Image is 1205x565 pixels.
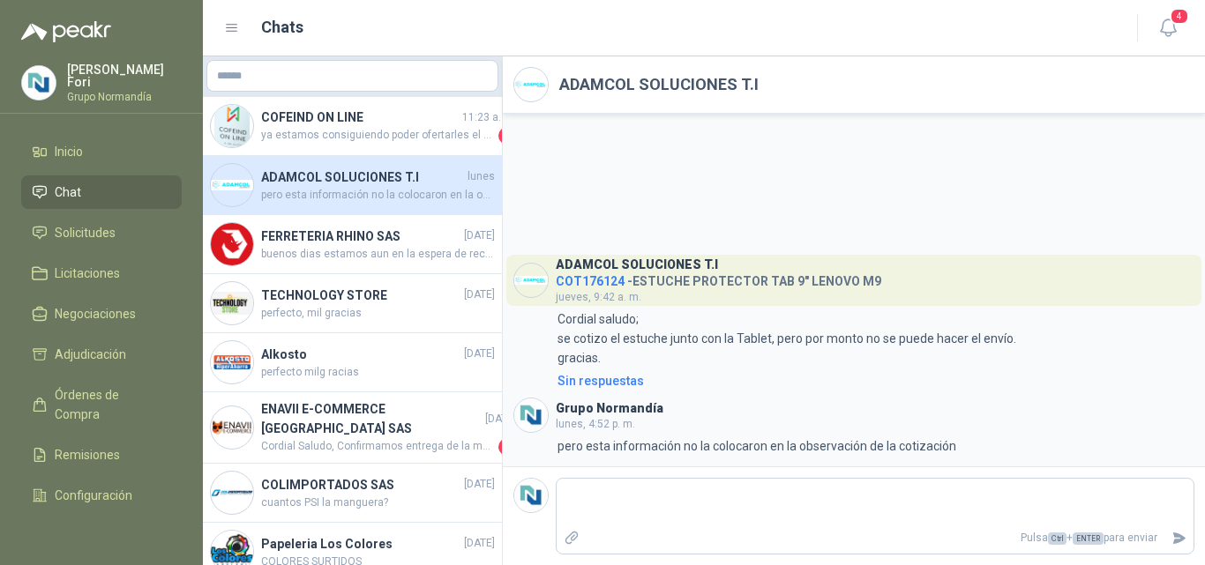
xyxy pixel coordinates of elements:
span: [DATE] [464,346,495,362]
img: Company Logo [22,66,56,100]
span: buenos dias estamos aun en la espera de recepción del pedido, por favor me pueden indicar cuando ... [261,246,495,263]
h3: Grupo Normandía [556,404,663,413]
a: Company LogoCOLIMPORTADOS SAS[DATE]cuantos PSI la manguera? [203,464,502,523]
a: Remisiones [21,438,182,472]
div: Sin respuestas [558,371,644,390]
a: Órdenes de Compra [21,378,182,431]
span: perfecto milg racias [261,364,495,381]
span: Ctrl [1048,532,1067,545]
img: Company Logo [514,479,548,512]
span: cuantos PSI la manguera? [261,494,495,511]
a: Company LogoAlkosto[DATE]perfecto milg racias [203,333,502,392]
span: Cordial Saludo, Confirmamos entrega de la mercancia. [261,438,495,456]
span: COT176124 [556,274,625,288]
h4: COFEIND ON LINE [261,108,459,127]
span: perfecto, mil gracias [261,305,495,322]
span: Remisiones [55,445,120,465]
a: Solicitudes [21,216,182,249]
a: Manuales y ayuda [21,519,182,553]
h4: Papeleria Los Colores [261,534,460,554]
a: Inicio [21,135,182,168]
span: 11:23 a. m. [462,109,516,126]
p: Cordial saludo; se cotizo el estuche junto con la Tablet, pero por monto no se puede hacer el env... [558,309,1016,368]
span: 2 [498,438,516,456]
img: Company Logo [211,341,253,383]
a: Company LogoCOFEIND ON LINE11:23 a. m.ya estamos consiguiendo poder ofertarles el mismo precio de... [203,97,502,156]
img: Company Logo [211,406,253,449]
label: Adjuntar archivos [557,523,587,554]
h4: ENAVII E-COMMERCE [GEOGRAPHIC_DATA] SAS [261,399,482,438]
span: [DATE] [464,535,495,552]
span: Configuración [55,486,132,505]
span: Chat [55,182,81,202]
img: Logo peakr [21,21,111,42]
a: Company LogoENAVII E-COMMERCE [GEOGRAPHIC_DATA] SAS[DATE]Cordial Saludo, Confirmamos entrega de l... [203,392,502,464]
span: ya estamos consiguiendo poder ofertarles el mismo precio desde otra bodega, se procede con recoti... [261,127,495,145]
h4: COLIMPORTADOS SAS [261,475,460,494]
span: lunes, 4:52 p. m. [556,418,635,430]
span: jueves, 9:42 a. m. [556,291,641,303]
h4: ADAMCOL SOLUCIONES T.I [261,167,464,187]
span: Licitaciones [55,264,120,283]
span: ENTER [1073,532,1104,545]
img: Company Logo [211,164,253,206]
span: 4 [1170,8,1189,25]
h1: Chats [261,15,303,40]
span: Inicio [55,142,83,161]
span: [DATE] [464,227,495,244]
span: Negociaciones [55,304,136,323]
a: Adjudicación [21,338,182,371]
span: Solicitudes [55,223,116,242]
h3: ADAMCOL SOLUCIONES T.I [556,260,718,270]
span: 2 [498,127,516,145]
span: [DATE] [464,286,495,303]
img: Company Logo [211,223,253,265]
a: Company LogoFERRETERIA RHINO SAS[DATE]buenos dias estamos aun en la espera de recepción del pedid... [203,215,502,274]
img: Company Logo [211,472,253,514]
a: Chat [21,175,182,209]
span: Adjudicación [55,345,126,364]
button: 4 [1152,12,1184,44]
p: pero esta información no la colocaron en la observación de la cotización [558,436,956,456]
span: pero esta información no la colocaron en la observación de la cotización [261,187,495,204]
h4: Alkosto [261,345,460,364]
a: Negociaciones [21,297,182,331]
a: Sin respuestas [554,371,1194,390]
img: Company Logo [514,68,548,101]
p: [PERSON_NAME] Fori [67,63,182,88]
img: Company Logo [514,398,548,432]
span: Órdenes de Compra [55,385,165,424]
a: Company LogoTECHNOLOGY STORE[DATE]perfecto, mil gracias [203,274,502,333]
img: Company Logo [514,264,548,297]
span: [DATE] [464,476,495,493]
a: Company LogoADAMCOL SOLUCIONES T.Ilunespero esta información no la colocaron en la observación de... [203,156,502,215]
h4: TECHNOLOGY STORE [261,286,460,305]
p: Grupo Normandía [67,92,182,102]
img: Company Logo [211,105,253,147]
a: Configuración [21,479,182,512]
img: Company Logo [211,282,253,324]
a: Licitaciones [21,256,182,290]
p: Pulsa + para enviar [587,523,1165,554]
h2: ADAMCOL SOLUCIONES T.I [559,72,759,97]
h4: FERRETERIA RHINO SAS [261,227,460,246]
button: Enviar [1164,523,1194,554]
span: [DATE] [485,411,516,427]
h4: - ESTUCHE PROTECTOR TAB 9" LENOVO M9 [556,270,881,286]
span: lunes [468,168,495,185]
